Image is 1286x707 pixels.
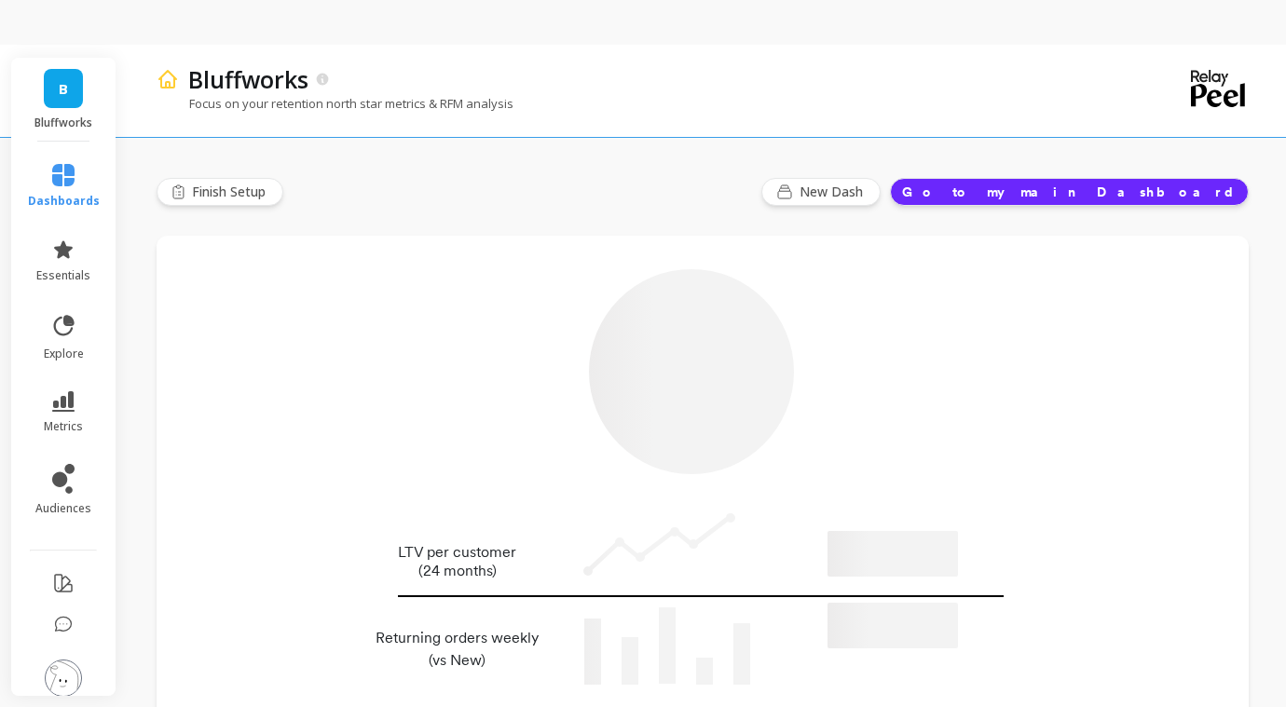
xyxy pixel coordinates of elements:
span: explore [44,347,84,361]
button: New Dash [761,178,881,206]
span: essentials [36,268,90,283]
span: New Dash [800,183,869,201]
p: Bluffworks [30,116,98,130]
span: B [59,78,68,100]
span: metrics [44,419,83,434]
p: Focus on your retention north star metrics & RFM analysis [157,95,513,112]
img: header icon [157,68,179,90]
button: Finish Setup [157,178,283,206]
img: profile picture [45,659,82,697]
p: LTV per customer (24 months) [370,543,544,580]
p: Returning orders weekly (vs New) [370,627,544,672]
button: Go to my main Dashboard [890,178,1249,206]
span: audiences [35,501,91,516]
p: Bluffworks [188,63,308,95]
span: dashboards [28,194,100,209]
span: Finish Setup [192,183,271,201]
